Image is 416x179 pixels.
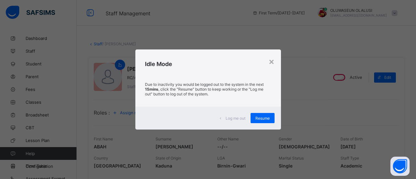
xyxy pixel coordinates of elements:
[390,157,410,176] button: Open asap
[226,116,245,121] span: Log me out
[145,61,271,67] h2: Idle Mode
[255,116,270,121] span: Resume
[268,56,275,67] div: ×
[145,82,271,96] p: Due to inactivity you would be logged out to the system in the next , click the "Resume" button t...
[145,87,158,92] strong: 15mins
